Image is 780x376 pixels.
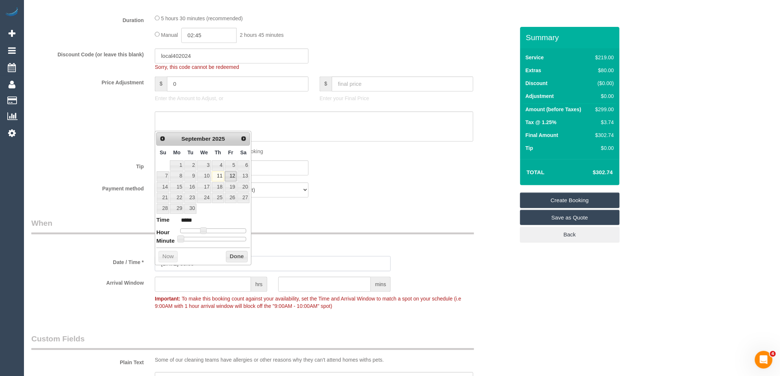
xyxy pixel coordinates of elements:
div: $219.00 [592,54,614,61]
p: Enter the Amount to Adjust, or [155,95,309,102]
span: To make this booking count against your availability, set the Time and Arrival Window to match a ... [155,296,461,309]
dt: Time [156,216,170,225]
a: 8 [170,171,184,181]
span: Prev [160,136,166,141]
span: Tuesday [188,150,194,155]
label: Duration [26,14,149,24]
a: 4 [212,160,224,170]
label: Final Amount [526,131,558,139]
span: 4 [770,351,776,357]
label: Extras [526,67,542,74]
label: Plain Text [26,356,149,366]
a: 10 [197,171,211,181]
span: $ [155,76,167,91]
button: Now [159,251,177,263]
label: Date / Time * [26,256,149,266]
strong: Important: [155,296,180,302]
img: Automaid Logo [4,7,19,18]
label: Discount [526,80,548,87]
div: ($0.00) [592,80,614,87]
a: 20 [237,182,250,192]
iframe: Intercom live chat [755,351,773,369]
a: 12 [225,171,237,181]
a: 21 [157,193,169,203]
legend: When [31,218,474,234]
legend: Custom Fields [31,333,474,350]
p: Enter your Final Price [320,95,473,102]
a: 19 [225,182,237,192]
span: $ [320,76,332,91]
a: Create Booking [520,193,620,208]
span: Monday [173,150,181,155]
a: 3 [197,160,211,170]
a: 15 [170,182,184,192]
h3: Summary [526,33,616,42]
a: 11 [212,171,224,181]
a: Save as Quote [520,210,620,225]
input: final price [332,76,473,91]
div: $0.00 [592,92,614,100]
label: Tip [526,144,533,152]
span: 5 hours 30 minutes (recommended) [161,15,243,21]
label: Tip [26,160,149,170]
a: 5 [225,160,237,170]
span: hrs [251,277,267,292]
span: September [181,136,211,142]
label: Price Adjustment [26,76,149,86]
label: Discount Code (or leave this blank) [26,48,149,58]
span: Sorry, this code cannot be redeemed [155,64,239,70]
a: 25 [212,193,224,203]
div: $0.00 [592,144,614,152]
a: 7 [157,171,169,181]
a: 29 [170,204,184,214]
span: Friday [228,150,233,155]
a: 2 [184,160,196,170]
span: 2025 [212,136,225,142]
span: Thursday [215,150,221,155]
a: 18 [212,182,224,192]
a: 16 [184,182,196,192]
label: Payment method [26,182,149,192]
a: 13 [237,171,250,181]
div: $80.00 [592,67,614,74]
a: 1 [170,160,184,170]
div: $299.00 [592,106,614,113]
a: 30 [184,204,196,214]
dt: Minute [156,237,175,246]
div: $302.74 [592,131,614,139]
a: 27 [237,193,250,203]
a: Back [520,227,620,242]
dt: Hour [156,228,170,238]
span: Sunday [160,150,166,155]
button: Done [226,251,248,263]
h4: $302.74 [571,169,613,176]
span: mins [371,277,391,292]
span: Next [241,136,247,141]
strong: Total [527,169,545,175]
a: 26 [225,193,237,203]
a: 14 [157,182,169,192]
input: DD/MM/YYYY HH:MM [155,256,391,271]
label: Adjustment [526,92,554,100]
a: 24 [197,193,211,203]
a: 28 [157,204,169,214]
label: Amount (before Taxes) [526,106,581,113]
span: Saturday [240,150,247,155]
a: 23 [184,193,196,203]
a: 9 [184,171,196,181]
a: 17 [197,182,211,192]
a: 6 [237,160,250,170]
div: $3.74 [592,119,614,126]
span: Wednesday [201,150,208,155]
label: Arrival Window [26,277,149,287]
p: Some of our cleaning teams have allergies or other reasons why they can't attend homes withs pets. [155,356,473,363]
label: Service [526,54,544,61]
label: Tax @ 1.25% [526,119,557,126]
a: Next [238,133,249,144]
span: 2 hours 45 minutes [240,32,284,38]
a: 22 [170,193,184,203]
a: Prev [157,133,168,144]
span: Manual [161,32,178,38]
